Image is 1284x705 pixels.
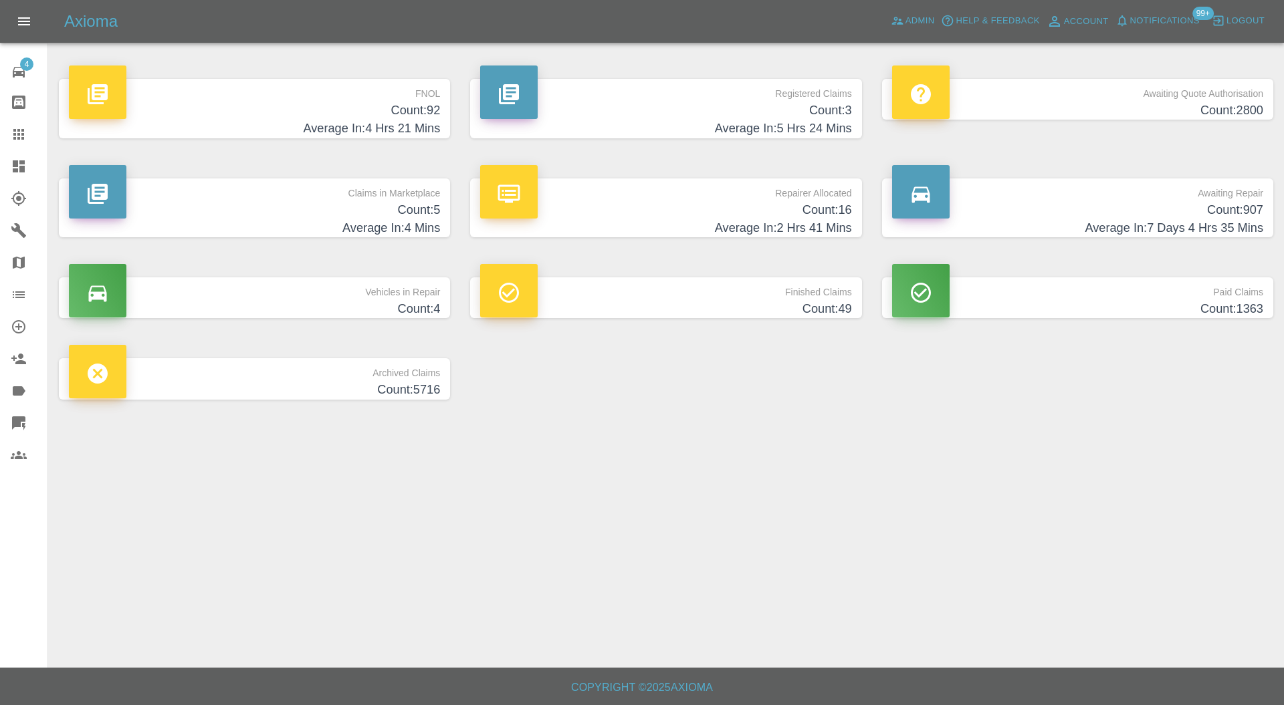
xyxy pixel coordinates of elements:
p: Repairer Allocated [480,178,851,201]
a: Finished ClaimsCount:49 [470,277,861,318]
h4: Count: 5716 [69,381,440,399]
a: FNOLCount:92Average In:4 Hrs 21 Mins [59,79,450,138]
span: 99+ [1192,7,1214,20]
span: Admin [905,13,935,29]
h4: Count: 2800 [892,102,1263,120]
a: Claims in MarketplaceCount:5Average In:4 Mins [59,178,450,238]
button: Notifications [1112,11,1203,31]
p: Awaiting Repair [892,178,1263,201]
h4: Count: 3 [480,102,851,120]
a: Paid ClaimsCount:1363 [882,277,1273,318]
h4: Count: 1363 [892,300,1263,318]
h4: Count: 49 [480,300,851,318]
a: Vehicles in RepairCount:4 [59,277,450,318]
span: 4 [20,57,33,71]
span: Notifications [1130,13,1200,29]
button: Help & Feedback [938,11,1043,31]
p: Awaiting Quote Authorisation [892,79,1263,102]
a: Archived ClaimsCount:5716 [59,358,450,399]
a: Account [1043,11,1112,32]
button: Logout [1208,11,1268,31]
h4: Count: 92 [69,102,440,120]
a: Admin [887,11,938,31]
span: Help & Feedback [956,13,1039,29]
p: Registered Claims [480,79,851,102]
h4: Average In: 5 Hrs 24 Mins [480,120,851,138]
h5: Axioma [64,11,118,32]
p: Archived Claims [69,358,440,381]
h4: Count: 4 [69,300,440,318]
p: Claims in Marketplace [69,178,440,201]
span: Logout [1226,13,1265,29]
p: Finished Claims [480,277,851,300]
p: Paid Claims [892,277,1263,300]
a: Repairer AllocatedCount:16Average In:2 Hrs 41 Mins [470,178,861,238]
p: FNOL [69,79,440,102]
h4: Average In: 7 Days 4 Hrs 35 Mins [892,219,1263,237]
h4: Count: 907 [892,201,1263,219]
h4: Average In: 4 Mins [69,219,440,237]
h4: Count: 5 [69,201,440,219]
p: Vehicles in Repair [69,277,440,300]
a: Awaiting RepairCount:907Average In:7 Days 4 Hrs 35 Mins [882,178,1273,238]
h4: Average In: 2 Hrs 41 Mins [480,219,851,237]
h4: Average In: 4 Hrs 21 Mins [69,120,440,138]
button: Open drawer [8,5,40,37]
h6: Copyright © 2025 Axioma [11,678,1273,697]
a: Awaiting Quote AuthorisationCount:2800 [882,79,1273,120]
a: Registered ClaimsCount:3Average In:5 Hrs 24 Mins [470,79,861,138]
span: Account [1064,14,1109,29]
h4: Count: 16 [480,201,851,219]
